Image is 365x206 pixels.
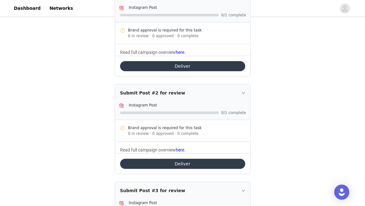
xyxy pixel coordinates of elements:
span: Instagram Post [129,5,157,10]
a: here [176,147,184,152]
div: avatar [342,3,348,14]
span: 0/1 complete [221,13,246,17]
div: Open Intercom Messenger [334,185,349,200]
i: icon: right [241,91,245,95]
span: Instagram Post [129,103,157,107]
a: Networks [46,1,77,15]
span: 0/1 complete [221,111,246,115]
button: Deliver [120,61,245,71]
img: Instagram Icon [119,201,124,206]
img: Instagram Icon [119,103,124,108]
span: Read full campaign overview . [120,147,185,152]
span: Read full campaign overview . [120,50,185,55]
div: Brand approval is required for this task [128,27,245,33]
div: 0 in review · 0 approved · 0 complete [128,131,245,136]
div: 0 in review · 0 approved · 0 complete [128,33,245,39]
div: icon: rightSubmit Post #2 for review [115,84,250,101]
div: icon: rightSubmit Post #3 for review [115,182,250,199]
a: Dashboard [10,1,44,15]
span: Instagram Post [129,201,157,205]
img: Instagram Icon [119,6,124,11]
i: icon: right [241,189,245,192]
a: here [176,50,184,55]
div: Brand approval is required for this task [128,125,245,131]
button: Deliver [120,159,245,169]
